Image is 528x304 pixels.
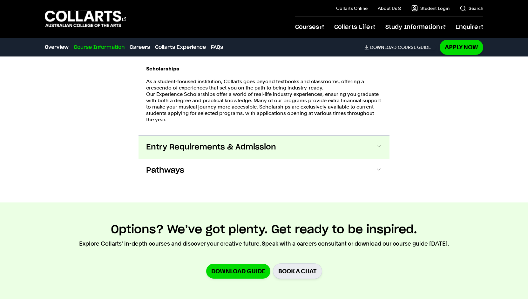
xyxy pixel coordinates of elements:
[370,44,396,50] span: Download
[111,223,417,237] h2: Options? We’ve got plenty. Get ready to be inspired.
[273,263,322,279] a: BOOK A CHAT
[45,43,69,51] a: Overview
[364,44,436,50] a: DownloadCourse Guide
[45,10,126,28] div: Go to homepage
[146,66,179,72] strong: Scholarships
[460,5,483,11] a: Search
[411,5,450,11] a: Student Login
[385,17,445,38] a: Study Information
[378,5,401,11] a: About Us
[336,5,368,11] a: Collarts Online
[334,17,375,38] a: Collarts Life
[130,43,150,51] a: Careers
[139,159,389,182] button: Pathways
[146,142,276,152] span: Entry Requirements & Admission
[79,239,449,248] p: Explore Collarts' in-depth courses and discover your creative future. Speak with a careers consul...
[155,43,206,51] a: Collarts Experience
[295,17,324,38] a: Courses
[440,40,483,55] a: Apply Now
[456,17,483,38] a: Enquire
[146,78,382,123] p: As a student-focused institution, Collarts goes beyond textbooks and classrooms, offering a cresc...
[74,43,125,51] a: Course Information
[146,165,184,175] span: Pathways
[211,43,223,51] a: FAQs
[206,264,270,279] a: Download Guide
[139,136,389,159] button: Entry Requirements & Admission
